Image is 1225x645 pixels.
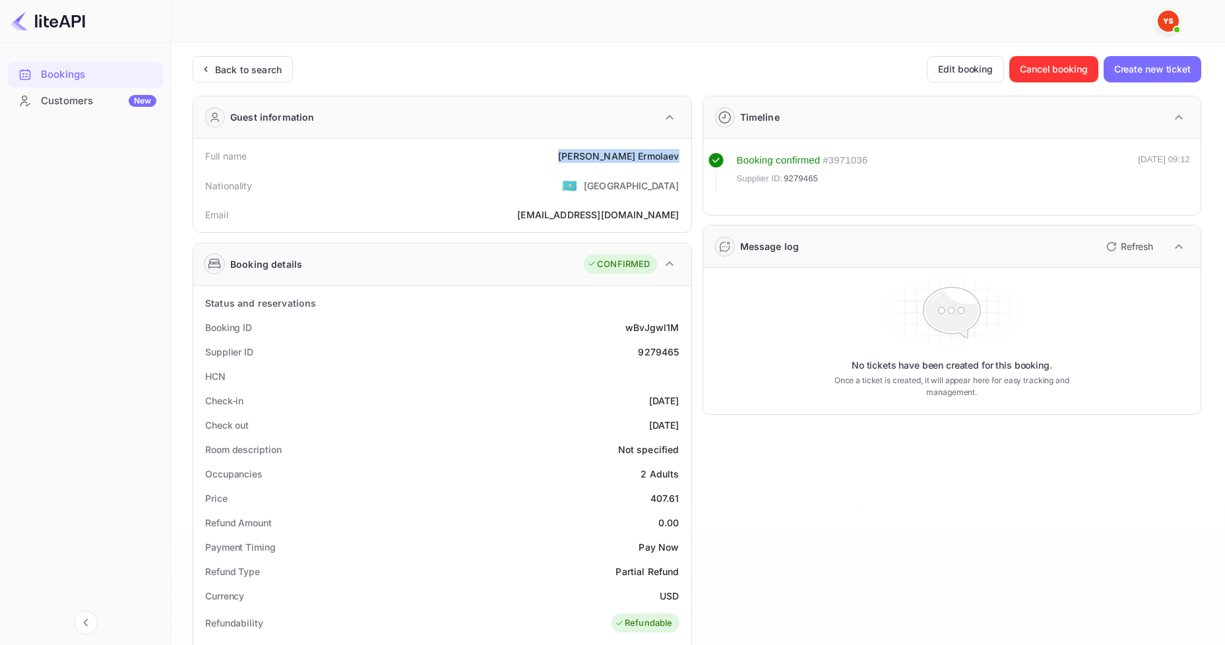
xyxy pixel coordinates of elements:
[823,153,867,168] div: # 3971036
[615,565,679,578] div: Partial Refund
[660,589,679,603] div: USD
[1121,239,1153,253] p: Refresh
[8,62,163,88] div: Bookings
[205,345,253,359] div: Supplier ID
[658,516,679,530] div: 0.00
[927,56,1004,82] button: Edit booking
[41,67,156,82] div: Bookings
[737,172,783,185] span: Supplier ID:
[205,418,249,432] div: Check out
[562,173,577,197] span: United States
[8,88,163,113] a: CustomersNew
[818,375,1086,398] p: Once a ticket is created, it will appear here for easy tracking and management.
[205,179,253,193] div: Nationality
[74,611,98,634] button: Collapse navigation
[205,616,263,630] div: Refundability
[205,369,226,383] div: HCN
[852,359,1052,372] p: No tickets have been created for this booking.
[8,62,163,86] a: Bookings
[639,540,679,554] div: Pay Now
[740,110,780,124] div: Timeline
[1158,11,1179,32] img: Yandex Support
[625,321,679,334] div: wBvJgwl1M
[587,258,650,271] div: CONFIRMED
[205,491,228,505] div: Price
[11,11,85,32] img: LiteAPI logo
[649,418,679,432] div: [DATE]
[205,516,272,530] div: Refund Amount
[205,296,316,310] div: Status and reservations
[1098,236,1158,257] button: Refresh
[615,617,673,630] div: Refundable
[205,565,260,578] div: Refund Type
[205,149,247,163] div: Full name
[784,172,818,185] span: 9279465
[129,95,156,107] div: New
[205,394,243,408] div: Check-in
[205,443,281,456] div: Room description
[558,149,679,163] div: [PERSON_NAME] Ermolaev
[8,88,163,114] div: CustomersNew
[618,443,679,456] div: Not specified
[1009,56,1098,82] button: Cancel booking
[205,540,276,554] div: Payment Timing
[649,394,679,408] div: [DATE]
[1138,153,1190,191] div: [DATE] 09:12
[641,467,679,481] div: 2 Adults
[205,589,244,603] div: Currency
[41,94,156,109] div: Customers
[740,239,800,253] div: Message log
[215,63,282,77] div: Back to search
[638,345,679,359] div: 9279465
[230,257,302,271] div: Booking details
[1104,56,1201,82] button: Create new ticket
[737,153,821,168] div: Booking confirmed
[230,110,315,124] div: Guest information
[517,208,679,222] div: [EMAIL_ADDRESS][DOMAIN_NAME]
[205,321,252,334] div: Booking ID
[650,491,679,505] div: 407.61
[584,179,679,193] div: [GEOGRAPHIC_DATA]
[205,208,228,222] div: Email
[205,467,263,481] div: Occupancies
